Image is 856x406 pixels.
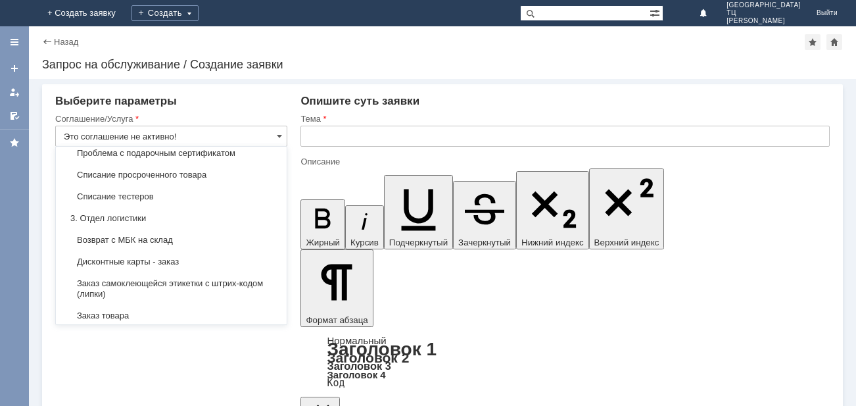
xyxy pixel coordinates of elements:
[589,168,665,249] button: Верхний индекс
[458,238,511,247] span: Зачеркнутый
[805,34,820,50] div: Добавить в избранное
[4,82,25,103] a: Мои заявки
[327,360,391,372] a: Заголовок 3
[64,148,279,159] span: Проблема с подарочным сертификатом
[350,238,379,247] span: Курсив
[300,249,373,327] button: Формат абзаца
[55,95,177,107] span: Выберите параметры
[453,181,516,249] button: Зачеркнутый
[726,9,801,17] span: ТЦ
[64,278,279,299] span: Заказ самоклеющейся этикетки с штрих-кодом (липки)
[64,235,279,245] span: Возврат с МБК на склад
[300,114,827,123] div: Тема
[327,377,345,389] a: Код
[384,175,453,249] button: Подчеркнутый
[64,170,279,180] span: Списание просроченного товара
[64,257,279,267] span: Дисконтные карты - заказ
[64,191,279,202] span: Списание тестеров
[327,369,385,380] a: Заголовок 4
[345,205,384,249] button: Курсив
[4,58,25,79] a: Создать заявку
[64,311,279,321] span: Заказ товара
[389,238,448,247] span: Подчеркнутый
[594,238,659,247] span: Верхний индекс
[131,5,199,21] div: Создать
[300,95,419,107] span: Опишите суть заявки
[306,238,340,247] span: Жирный
[55,114,285,123] div: Соглашение/Услуга
[521,238,584,247] span: Нижний индекс
[300,336,830,388] div: Формат абзаца
[327,339,437,359] a: Заголовок 1
[327,335,386,346] a: Нормальный
[306,315,368,325] span: Формат абзаца
[4,105,25,126] a: Мои согласования
[42,58,843,71] div: Запрос на обслуживание / Создание заявки
[516,171,589,249] button: Нижний индекс
[300,199,345,249] button: Жирный
[826,34,842,50] div: Сделать домашней страницей
[726,1,801,9] span: [GEOGRAPHIC_DATA]
[54,37,78,47] a: Назад
[726,17,801,25] span: [PERSON_NAME]
[64,213,279,224] span: 3. Отдел логистики
[300,157,827,166] div: Описание
[327,350,409,365] a: Заголовок 2
[650,6,663,18] span: Расширенный поиск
